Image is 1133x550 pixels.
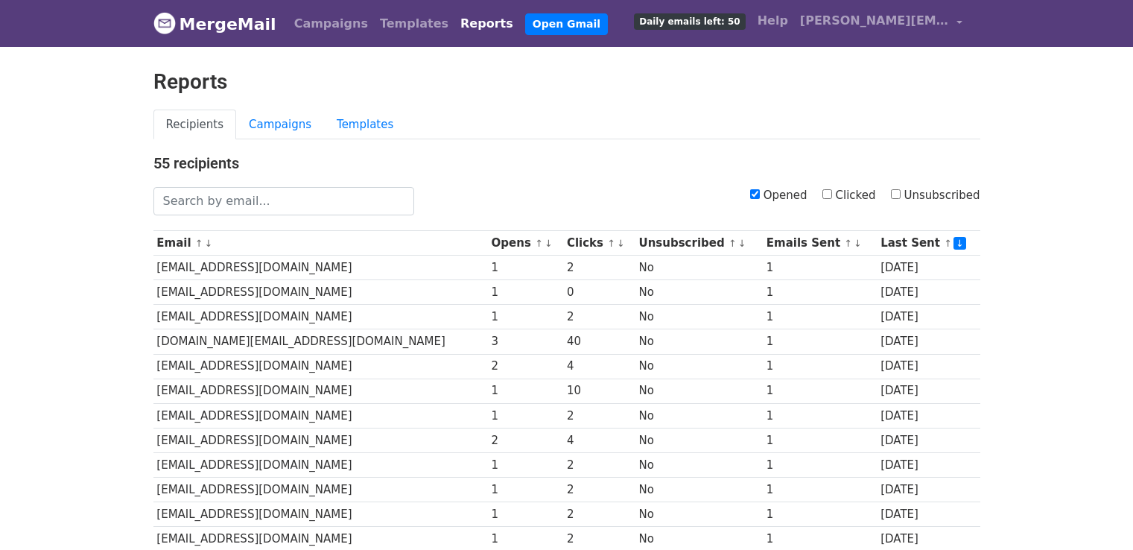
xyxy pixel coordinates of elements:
[822,189,832,199] input: Clicked
[153,280,488,305] td: [EMAIL_ADDRESS][DOMAIN_NAME]
[488,256,563,280] td: 1
[563,329,635,354] td: 40
[635,502,763,527] td: No
[635,280,763,305] td: No
[488,305,563,329] td: 1
[763,354,877,379] td: 1
[877,305,980,329] td: [DATE]
[877,256,980,280] td: [DATE]
[324,110,406,140] a: Templates
[288,9,374,39] a: Campaigns
[563,231,635,256] th: Clicks
[488,231,563,256] th: Opens
[877,403,980,428] td: [DATE]
[822,187,876,204] label: Clicked
[488,428,563,452] td: 2
[729,238,737,249] a: ↑
[877,379,980,403] td: [DATE]
[635,403,763,428] td: No
[153,379,488,403] td: [EMAIL_ADDRESS][DOMAIN_NAME]
[635,478,763,502] td: No
[877,452,980,477] td: [DATE]
[488,354,563,379] td: 2
[153,403,488,428] td: [EMAIL_ADDRESS][DOMAIN_NAME]
[635,231,763,256] th: Unsubscribed
[153,329,488,354] td: [DOMAIN_NAME][EMAIL_ADDRESS][DOMAIN_NAME]
[891,187,980,204] label: Unsubscribed
[153,12,176,34] img: MergeMail logo
[488,452,563,477] td: 1
[635,329,763,354] td: No
[563,403,635,428] td: 2
[195,238,203,249] a: ↑
[153,502,488,527] td: [EMAIL_ADDRESS][DOMAIN_NAME]
[563,379,635,403] td: 10
[635,452,763,477] td: No
[800,12,949,30] span: [PERSON_NAME][EMAIL_ADDRESS][DOMAIN_NAME]
[153,8,276,39] a: MergeMail
[738,238,746,249] a: ↓
[607,238,615,249] a: ↑
[763,280,877,305] td: 1
[763,231,877,256] th: Emails Sent
[153,154,980,172] h4: 55 recipients
[153,428,488,452] td: [EMAIL_ADDRESS][DOMAIN_NAME]
[891,189,901,199] input: Unsubscribed
[153,354,488,379] td: [EMAIL_ADDRESS][DOMAIN_NAME]
[854,238,862,249] a: ↓
[563,354,635,379] td: 4
[877,428,980,452] td: [DATE]
[635,428,763,452] td: No
[563,280,635,305] td: 0
[153,452,488,477] td: [EMAIL_ADDRESS][DOMAIN_NAME]
[752,6,794,36] a: Help
[750,189,760,199] input: Opened
[153,110,237,140] a: Recipients
[944,238,952,249] a: ↑
[563,452,635,477] td: 2
[635,305,763,329] td: No
[763,256,877,280] td: 1
[763,478,877,502] td: 1
[153,478,488,502] td: [EMAIL_ADDRESS][DOMAIN_NAME]
[635,354,763,379] td: No
[454,9,519,39] a: Reports
[488,478,563,502] td: 1
[488,280,563,305] td: 1
[563,502,635,527] td: 2
[563,256,635,280] td: 2
[763,452,877,477] td: 1
[628,6,751,36] a: Daily emails left: 50
[953,237,966,250] a: ↓
[877,478,980,502] td: [DATE]
[635,256,763,280] td: No
[794,6,968,41] a: [PERSON_NAME][EMAIL_ADDRESS][DOMAIN_NAME]
[763,428,877,452] td: 1
[763,502,877,527] td: 1
[763,305,877,329] td: 1
[563,428,635,452] td: 4
[844,238,852,249] a: ↑
[563,478,635,502] td: 2
[763,329,877,354] td: 1
[153,305,488,329] td: [EMAIL_ADDRESS][DOMAIN_NAME]
[488,329,563,354] td: 3
[488,379,563,403] td: 1
[634,13,745,30] span: Daily emails left: 50
[374,9,454,39] a: Templates
[877,231,980,256] th: Last Sent
[763,403,877,428] td: 1
[750,187,807,204] label: Opened
[236,110,324,140] a: Campaigns
[563,305,635,329] td: 2
[877,502,980,527] td: [DATE]
[635,379,763,403] td: No
[153,69,980,95] h2: Reports
[763,379,877,403] td: 1
[535,238,543,249] a: ↑
[545,238,553,249] a: ↓
[877,354,980,379] td: [DATE]
[877,329,980,354] td: [DATE]
[488,502,563,527] td: 1
[205,238,213,249] a: ↓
